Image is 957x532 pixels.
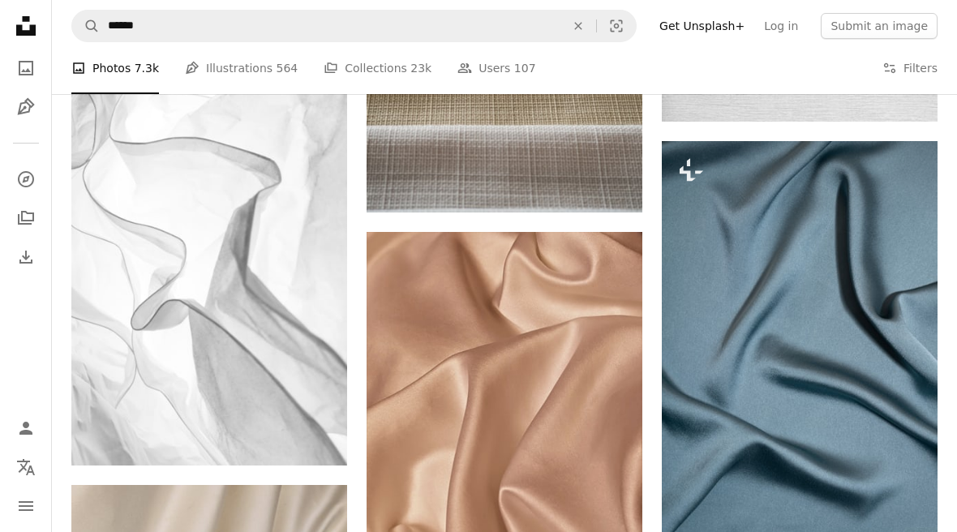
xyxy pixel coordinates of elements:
a: Log in [754,13,808,39]
button: Search Unsplash [72,11,100,41]
a: Collections [10,202,42,234]
a: Log in / Sign up [10,412,42,444]
span: 107 [514,59,536,77]
button: Visual search [597,11,636,41]
a: Users 107 [457,42,535,94]
span: 564 [277,59,298,77]
a: Illustrations [10,91,42,123]
form: Find visuals sitewide [71,10,637,42]
img: white textile on white textile [71,52,347,466]
a: Download History [10,241,42,273]
a: Collections 23k [324,42,431,94]
button: Menu [10,490,42,522]
a: Explore [10,163,42,195]
button: Language [10,451,42,483]
button: Filters [882,42,938,94]
button: Clear [560,11,596,41]
a: Get Unsplash+ [650,13,754,39]
button: Submit an image [821,13,938,39]
a: Home — Unsplash [10,10,42,45]
a: Illustrations 564 [185,42,298,94]
span: 23k [410,59,431,77]
a: Photos [10,52,42,84]
a: pink textile on white textile [367,408,642,423]
a: a close up view of a blue fabric [662,341,938,355]
a: white textile on white textile [71,251,347,265]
